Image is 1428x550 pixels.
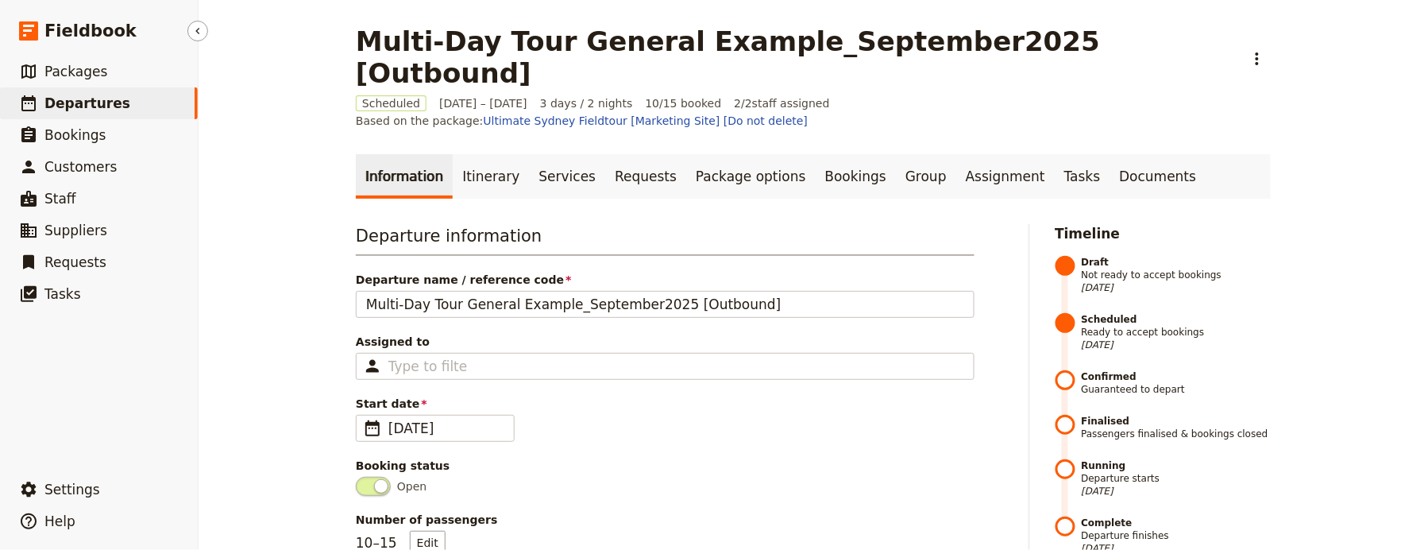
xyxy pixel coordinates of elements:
input: Assigned to [388,357,468,376]
strong: Confirmed [1082,370,1272,383]
h1: Multi-Day Tour General Example_September2025 [Outbound] [356,25,1234,89]
span: Open [397,478,426,494]
span: Settings [44,482,100,498]
strong: Running [1082,459,1272,472]
span: [DATE] – [DATE] [439,95,527,111]
span: Suppliers [44,223,107,238]
a: Ultimate Sydney Fieldtour [Marketing Site] [Do not delete] [484,114,809,127]
span: Start date [356,396,975,412]
span: [DATE] [1082,339,1272,351]
span: Fieldbook [44,19,137,43]
span: Not ready to accept bookings [1082,256,1272,294]
span: 3 days / 2 nights [540,95,633,111]
span: Based on the package: [356,113,808,129]
span: Requests [44,254,106,270]
span: Departures [44,95,130,111]
div: Booking status [356,458,975,474]
span: Departure starts [1082,459,1272,498]
strong: Complete [1082,517,1272,529]
span: Help [44,513,75,529]
a: Assignment [956,154,1055,199]
a: Services [530,154,606,199]
span: 2 / 2 staff assigned [734,95,829,111]
a: Documents [1110,154,1206,199]
strong: Scheduled [1082,313,1272,326]
span: [DATE] [388,419,504,438]
a: Itinerary [453,154,529,199]
span: ​ [363,419,382,438]
a: Group [896,154,956,199]
span: [DATE] [1082,485,1272,498]
h2: Timeline [1056,224,1272,243]
span: Customers [44,159,117,175]
h3: Departure information [356,224,975,256]
span: Assigned to [356,334,975,350]
span: Packages [44,64,107,79]
span: Tasks [44,286,81,302]
a: Package options [686,154,815,199]
button: Hide menu [187,21,208,41]
span: Number of passengers [356,512,975,528]
span: [DATE] [1082,281,1272,294]
span: Ready to accept bookings [1082,313,1272,351]
a: Bookings [816,154,896,199]
span: 10/15 booked [646,95,722,111]
strong: Draft [1082,256,1272,269]
input: Departure name / reference code [356,291,975,318]
span: Passengers finalised & bookings closed [1082,415,1272,440]
span: Scheduled [356,95,426,111]
span: Guaranteed to depart [1082,370,1272,396]
a: Requests [605,154,686,199]
span: Departure name / reference code [356,272,975,288]
span: Bookings [44,127,106,143]
button: Actions [1244,45,1271,72]
a: Tasks [1055,154,1110,199]
span: Staff [44,191,76,207]
a: Information [356,154,453,199]
strong: Finalised [1082,415,1272,428]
